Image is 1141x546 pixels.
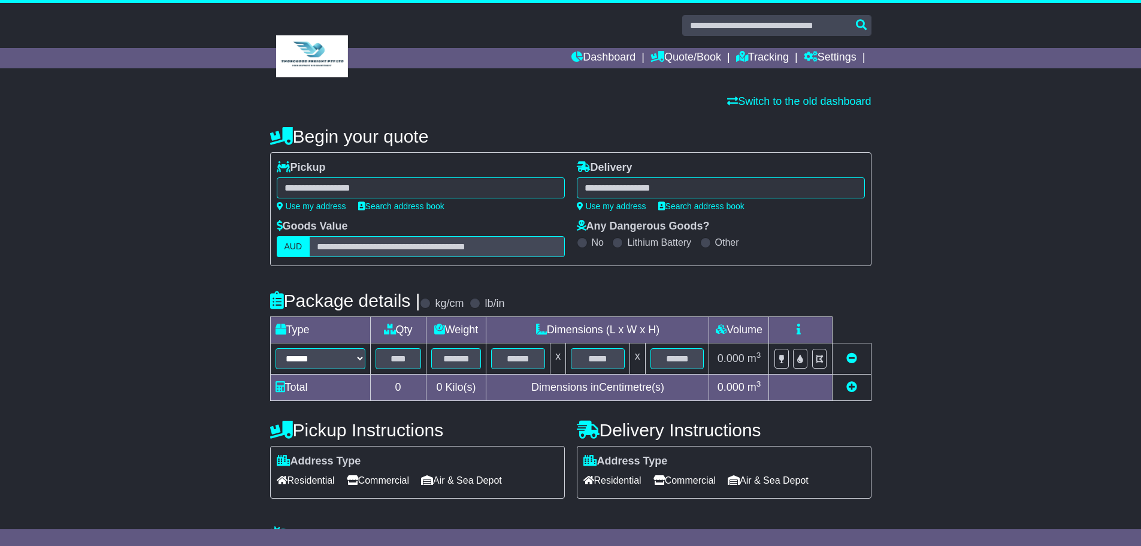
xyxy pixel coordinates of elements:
[358,201,444,211] a: Search address book
[270,126,871,146] h4: Begin your quote
[421,471,502,490] span: Air & Sea Depot
[650,48,721,68] a: Quote/Book
[846,352,857,364] a: Remove this item
[435,297,464,310] label: kg/cm
[709,317,769,343] td: Volume
[577,220,710,233] label: Any Dangerous Goods?
[846,381,857,393] a: Add new item
[270,526,871,545] h4: Warranty & Insurance
[347,471,409,490] span: Commercial
[370,317,426,343] td: Qty
[426,375,486,401] td: Kilo(s)
[485,297,504,310] label: lb/in
[583,455,668,468] label: Address Type
[718,352,744,364] span: 0.000
[426,317,486,343] td: Weight
[728,471,809,490] span: Air & Sea Depot
[718,381,744,393] span: 0.000
[747,352,761,364] span: m
[270,291,420,310] h4: Package details |
[270,317,370,343] td: Type
[658,201,744,211] a: Search address book
[270,420,565,440] h4: Pickup Instructions
[804,48,856,68] a: Settings
[277,201,346,211] a: Use my address
[756,379,761,388] sup: 3
[583,471,641,490] span: Residential
[277,471,335,490] span: Residential
[715,237,739,248] label: Other
[486,375,709,401] td: Dimensions in Centimetre(s)
[577,201,646,211] a: Use my address
[736,48,789,68] a: Tracking
[277,455,361,468] label: Address Type
[627,237,691,248] label: Lithium Battery
[486,317,709,343] td: Dimensions (L x W x H)
[370,375,426,401] td: 0
[277,236,310,257] label: AUD
[747,381,761,393] span: m
[577,161,632,174] label: Delivery
[727,95,871,107] a: Switch to the old dashboard
[756,351,761,360] sup: 3
[592,237,604,248] label: No
[277,220,348,233] label: Goods Value
[571,48,635,68] a: Dashboard
[270,375,370,401] td: Total
[629,343,645,375] td: x
[550,343,566,375] td: x
[436,381,442,393] span: 0
[577,420,871,440] h4: Delivery Instructions
[277,161,326,174] label: Pickup
[653,471,716,490] span: Commercial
